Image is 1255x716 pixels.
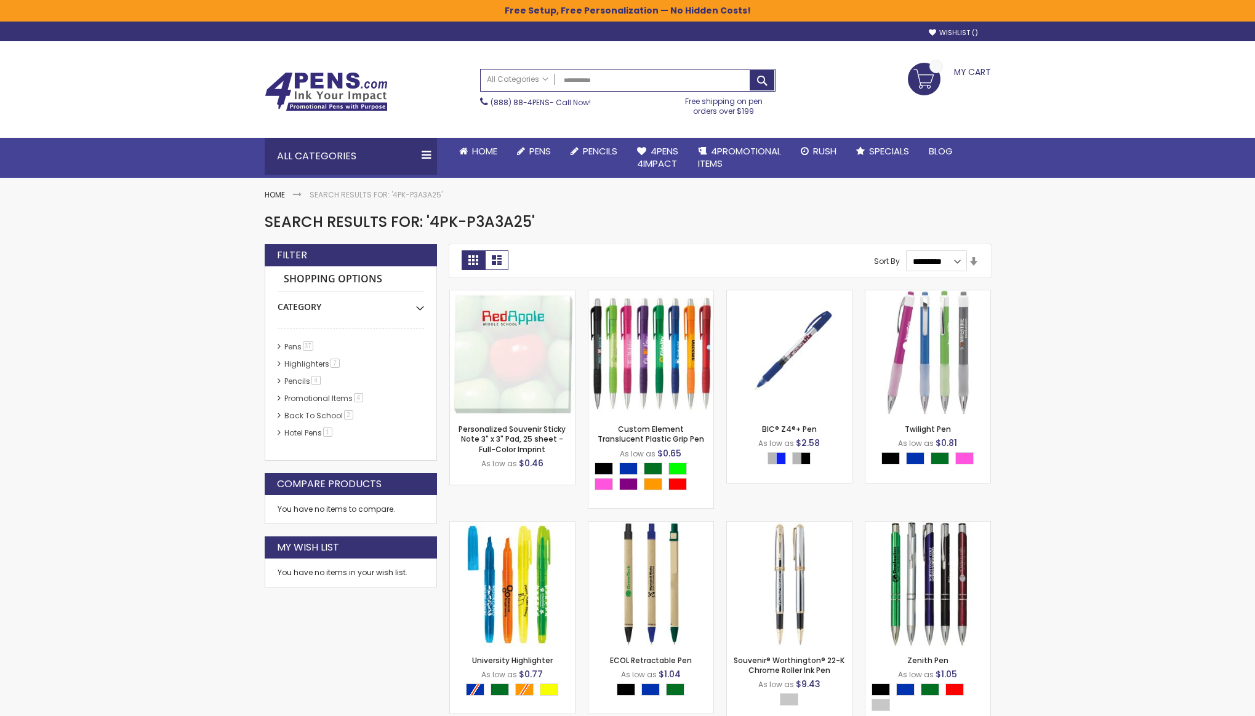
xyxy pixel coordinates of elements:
a: Back To School2 [281,410,358,421]
a: Pens [507,138,561,165]
strong: Shopping Options [278,266,424,293]
a: Hotel Pens​1 [281,428,337,438]
div: Red [668,478,687,490]
div: Black [872,683,890,696]
div: Purple [619,478,638,490]
a: Home [265,189,285,200]
span: Blog [929,145,953,157]
a: ECOL Retractable Pen [610,655,692,666]
strong: Search results for: '4pk-P3A3A25' [310,189,443,200]
a: University Highlighter [472,655,553,666]
img: 4Pens Custom Pens and Promotional Products [265,72,388,111]
span: $9.43 [796,678,820,690]
a: (888) 88-4PENS [491,97,550,108]
img: BIC® Z4®+ Pen [727,290,852,415]
span: Pens [529,145,551,157]
a: Rush [791,138,846,165]
span: As low as [620,448,656,459]
span: Home [472,145,497,157]
div: Yellow [540,683,558,696]
div: You have no items in your wish list. [278,568,424,578]
span: Search results for: '4pk-P3A3A25' [265,212,535,232]
span: 2 [344,410,353,420]
a: Promotional Items4 [281,393,367,404]
div: Category [278,292,424,313]
a: Wishlist [929,28,978,38]
a: Personalized Souvenir Sticky Note 3" x 3" Pad, 25 sheet - Full-Color Imprint [450,290,575,300]
a: Personalized Souvenir Sticky Note 3" x 3" Pad, 25 sheet - Full-Color Imprint [459,424,566,454]
div: Red [945,683,964,696]
a: Pens37 [281,341,318,352]
div: Black [617,683,635,696]
a: Zenith Pen [865,521,990,531]
a: University Highlighter [450,521,575,531]
span: $1.04 [659,668,681,680]
span: As low as [621,669,657,680]
a: Highlighters7 [281,359,344,369]
span: $0.65 [657,447,681,459]
span: As low as [898,669,934,680]
a: Souvenir® Worthington® 22-K Chrome Roller Ink Pen [727,521,852,531]
div: Green [644,463,662,475]
a: 4PROMOTIONALITEMS [688,138,791,178]
strong: My Wish List [277,541,339,554]
div: Select A Color [780,693,804,709]
div: Select A Color [617,683,691,699]
span: $0.46 [519,457,543,469]
img: Souvenir® Worthington® 22-K Chrome Roller Ink Pen [727,522,852,646]
span: Rush [813,145,836,157]
span: 4 [311,376,321,385]
a: Custom Element Translucent Plastic Grip Pen [588,290,713,300]
span: 4Pens 4impact [637,145,678,170]
div: Silver [780,693,798,706]
div: You have no items to compare. [265,495,437,524]
div: Free shipping on pen orders over $199 [672,92,776,116]
span: As low as [481,669,517,680]
a: Home [449,138,507,165]
div: Green [491,683,509,696]
div: Green [931,452,949,464]
div: Lime Green [668,463,687,475]
span: All Categories [487,74,548,84]
div: Black [595,463,613,475]
span: $0.77 [519,668,543,680]
a: BIC® Z4®+ Pen [727,290,852,300]
span: Specials [869,145,909,157]
a: All Categories [481,70,555,90]
img: Twilight Pen [865,290,990,415]
label: Sort By [874,256,900,266]
div: Blue [619,463,638,475]
a: Specials [846,138,919,165]
div: Select A Color [595,463,713,493]
div: Pink [595,478,613,490]
div: Green [666,683,684,696]
img: Personalized Souvenir Sticky Note 3" x 3" Pad, 25 sheet - Full-Color Imprint [450,291,575,415]
img: ECOL Retractable Pen [588,522,713,646]
div: Select A Color [466,683,564,699]
div: Orange [644,478,662,490]
span: As low as [481,458,517,469]
span: As low as [758,679,794,690]
span: - Call Now! [491,97,591,108]
span: As low as [898,438,934,448]
span: Pencils [583,145,617,157]
strong: Grid [462,250,485,270]
a: Twilight Pen [905,424,951,434]
span: 37 [303,341,313,351]
img: Zenith Pen [865,522,990,646]
a: 4Pens4impact [627,138,688,178]
div: Black [881,452,900,464]
a: Custom Element Translucent Plastic Grip Pen [598,424,704,444]
div: Blue [641,683,660,696]
strong: Compare Products [277,477,382,491]
a: Pencils [561,138,627,165]
div: Silver|Black [792,452,811,464]
span: 4 [354,393,363,402]
div: Green [921,683,939,696]
div: Select A Color [768,452,817,467]
span: 7 [331,359,340,368]
span: $0.81 [936,437,957,449]
div: Select A Color [872,683,990,714]
div: Silver|Blue [768,452,786,464]
a: Twilight Pen [865,290,990,300]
